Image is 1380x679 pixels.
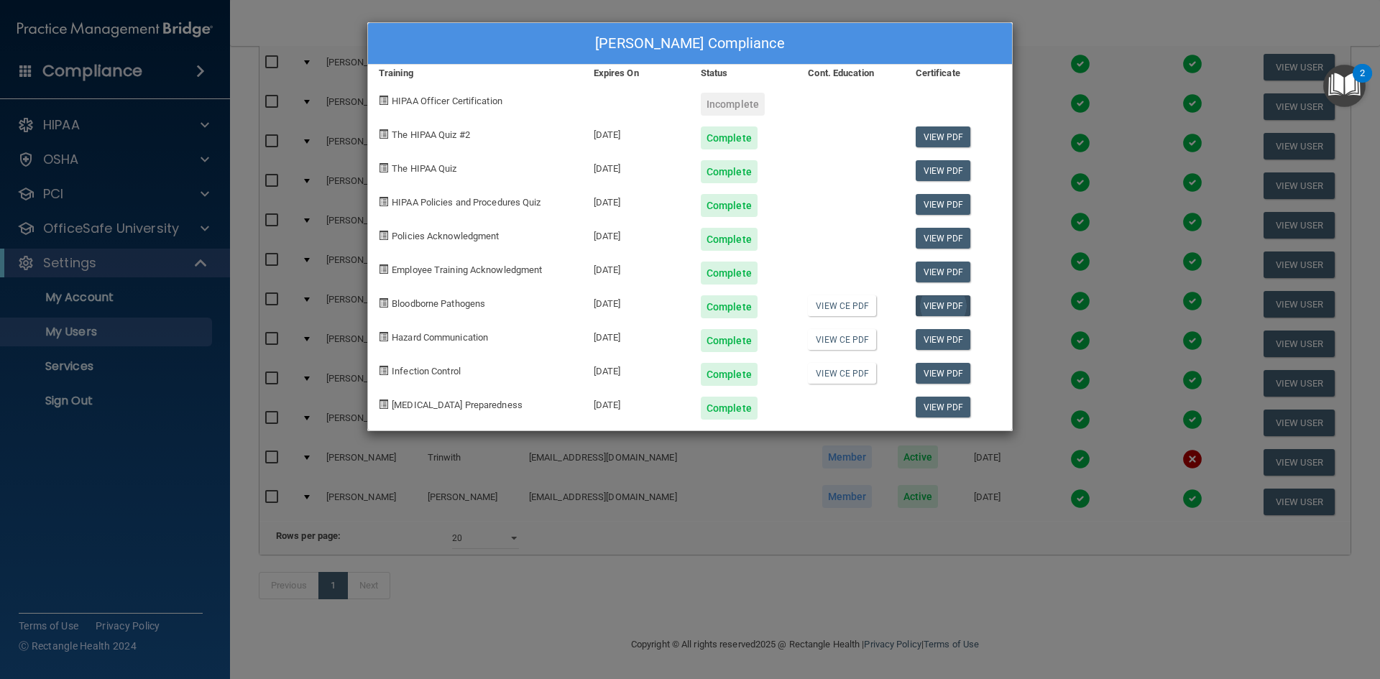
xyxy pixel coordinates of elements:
span: Policies Acknowledgment [392,231,499,241]
span: Infection Control [392,366,461,377]
div: Complete [701,363,758,386]
span: The HIPAA Quiz #2 [392,129,470,140]
div: Training [368,65,583,82]
span: The HIPAA Quiz [392,163,456,174]
a: View PDF [916,160,971,181]
div: Complete [701,194,758,217]
div: [DATE] [583,352,690,386]
div: Incomplete [701,93,765,116]
div: Complete [701,397,758,420]
div: Status [690,65,797,82]
span: HIPAA Policies and Procedures Quiz [392,197,540,208]
div: Certificate [905,65,1012,82]
a: View CE PDF [808,329,876,350]
div: Complete [701,295,758,318]
a: View CE PDF [808,363,876,384]
a: View CE PDF [808,295,876,316]
a: View PDF [916,295,971,316]
a: View PDF [916,228,971,249]
div: [PERSON_NAME] Compliance [368,23,1012,65]
div: [DATE] [583,251,690,285]
div: Complete [701,160,758,183]
div: Cont. Education [797,65,904,82]
div: [DATE] [583,285,690,318]
button: Open Resource Center, 2 new notifications [1323,65,1366,107]
div: [DATE] [583,318,690,352]
div: 2 [1360,73,1365,92]
span: HIPAA Officer Certification [392,96,502,106]
div: [DATE] [583,386,690,420]
a: View PDF [916,397,971,417]
div: Complete [701,262,758,285]
div: [DATE] [583,149,690,183]
div: Complete [701,329,758,352]
div: [DATE] [583,183,690,217]
a: View PDF [916,329,971,350]
div: [DATE] [583,217,690,251]
a: View PDF [916,363,971,384]
span: Employee Training Acknowledgment [392,264,542,275]
a: View PDF [916,194,971,215]
a: View PDF [916,126,971,147]
div: [DATE] [583,116,690,149]
a: View PDF [916,262,971,282]
span: [MEDICAL_DATA] Preparedness [392,399,523,410]
span: Hazard Communication [392,332,488,343]
div: Expires On [583,65,690,82]
div: Complete [701,228,758,251]
div: Complete [701,126,758,149]
span: Bloodborne Pathogens [392,298,485,309]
